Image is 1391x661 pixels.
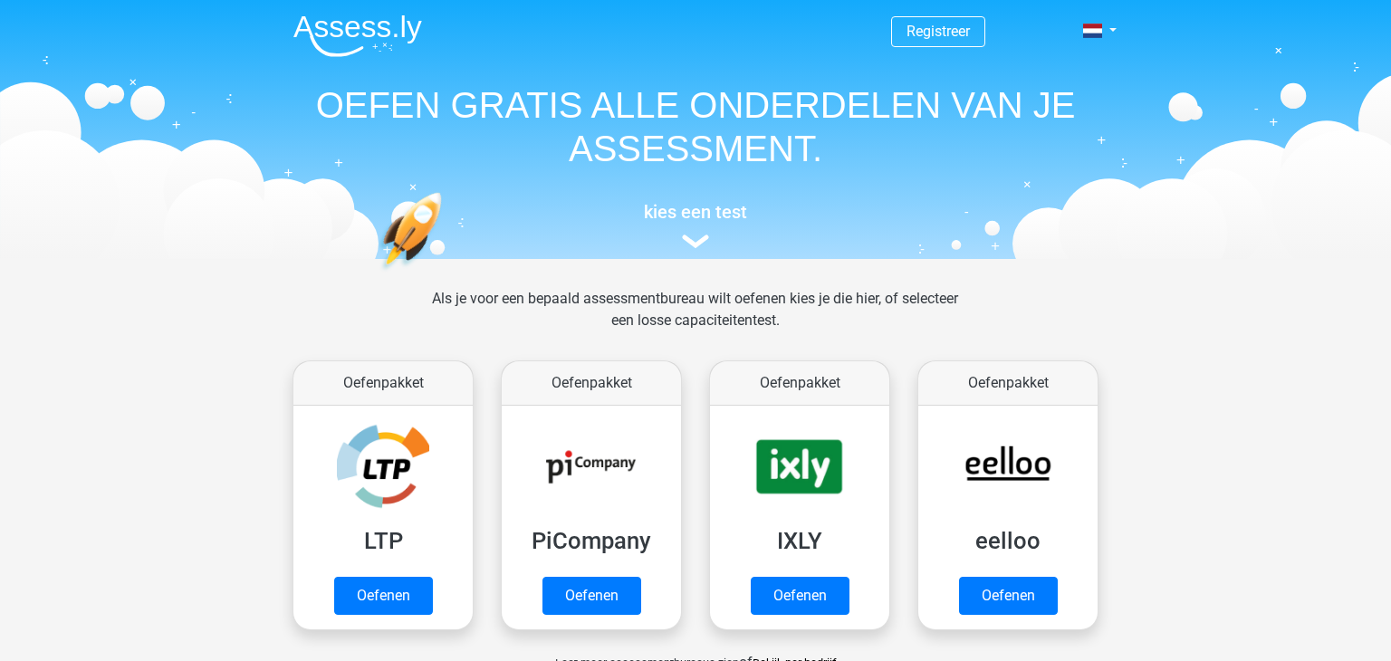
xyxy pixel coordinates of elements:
[279,201,1112,223] h5: kies een test
[907,23,970,40] a: Registreer
[334,577,433,615] a: Oefenen
[379,192,512,356] img: oefenen
[279,201,1112,249] a: kies een test
[751,577,849,615] a: Oefenen
[279,83,1112,170] h1: OEFEN GRATIS ALLE ONDERDELEN VAN JE ASSESSMENT.
[682,235,709,248] img: assessment
[542,577,641,615] a: Oefenen
[417,288,973,353] div: Als je voor een bepaald assessmentbureau wilt oefenen kies je die hier, of selecteer een losse ca...
[959,577,1058,615] a: Oefenen
[293,14,422,57] img: Assessly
